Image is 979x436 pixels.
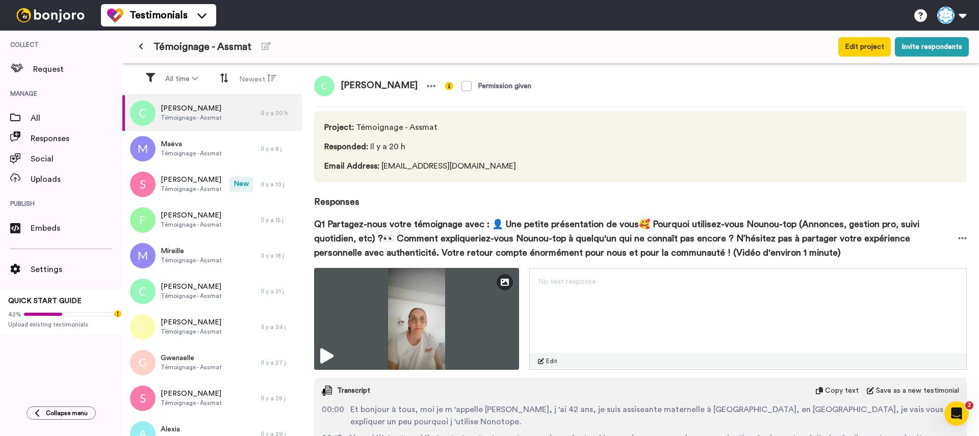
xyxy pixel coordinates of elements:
span: Copy text [825,386,859,396]
div: Il y a 8 j [261,145,297,153]
a: [PERSON_NAME]Témoignage - AssmatIl y a 28 j [122,380,302,416]
img: s.png [130,386,156,411]
img: transcript.svg [322,386,332,396]
img: g.png [130,350,156,375]
span: Témoignage - Assmat [161,399,222,407]
button: Newest [233,69,282,89]
img: m.png [130,136,156,161]
span: Témoignage - Assmat [161,256,222,264]
span: Gwenaelle [161,353,222,363]
div: Permission given [478,81,531,91]
span: Transcript [337,386,370,396]
span: 2 [965,401,973,410]
span: Edit [546,357,557,365]
span: [PERSON_NAME] [334,76,424,96]
div: Il y a 10 j [261,180,297,188]
span: QUICK START GUIDE [8,297,82,305]
img: c.png [130,279,156,304]
img: c.png [314,76,334,96]
a: [PERSON_NAME]Témoignage - AssmatIl y a 15 j [122,202,302,238]
div: Tooltip anchor [113,309,122,318]
span: Témoignage - Assmat [161,185,222,193]
span: New [229,177,253,192]
span: [PERSON_NAME] [161,103,222,114]
a: [PERSON_NAME]Témoignage - AssmatIl y a 24 j [122,309,302,345]
span: Social [31,153,122,165]
a: GwenaelleTémoignage - AssmatIl y a 27 j [122,345,302,380]
span: Témoignage - Assmat [153,40,251,54]
img: m.png [130,243,156,268]
button: Invite respondents [895,37,969,57]
a: MaëvaTémoignage - AssmatIl y a 8 j [122,131,302,167]
span: Request [33,63,122,75]
button: Edit project [838,37,891,57]
span: Témoignage - Assmat [161,328,222,336]
span: [EMAIL_ADDRESS][DOMAIN_NAME] [324,160,520,172]
img: f.png [130,207,156,233]
span: Settings [31,263,122,276]
span: Collapse menu [46,409,88,417]
span: [PERSON_NAME] [161,175,222,185]
div: Il y a 28 j [261,394,297,402]
span: Q1 Partagez-nous votre témoignage avec : 👤 Une petite présentation de vous🥰 Pourquoi utilisez-vou... [314,217,958,260]
button: All time [159,70,204,88]
span: [PERSON_NAME] [161,210,222,221]
span: Responses [314,182,967,209]
a: [PERSON_NAME]Témoignage - AssmatNewIl y a 10 j [122,167,302,202]
span: Maëva [161,139,222,149]
img: s.png [130,172,156,197]
span: 00:00 [322,403,344,428]
button: Collapse menu [27,406,96,420]
a: [PERSON_NAME]Témoignage - AssmatIl y a 21 j [122,274,302,309]
span: Et bonjour à tous, moi je m 'appelle [PERSON_NAME], j 'ai 42 ans, je suis assiseante maternelle à... [350,403,959,428]
div: Il y a 21 j [261,287,297,295]
span: Témoignage - Assmat [161,221,222,229]
img: tm-color.svg [107,7,123,23]
span: [PERSON_NAME] [161,282,222,292]
span: Email Address : [324,162,379,170]
img: 4afad995-8b27-4b34-bbbd-20562f11d6fa-thumbnail_full-1760014318.jpg [314,268,519,370]
span: Témoignage - Assmat [161,149,222,157]
span: Responded : [324,143,368,151]
span: Alexia [161,424,222,434]
img: info-yellow.svg [445,82,453,90]
span: No text response [538,278,596,285]
img: l.png [130,314,156,340]
span: [PERSON_NAME] [161,389,222,399]
div: Il y a 27 j [261,359,297,367]
span: Responses [31,132,122,145]
span: Témoignage - Assmat [324,121,520,133]
span: Testimonials [130,8,188,22]
span: Embeds [31,222,122,234]
span: [PERSON_NAME] [161,317,222,328]
span: Save as a new testimonial [876,386,959,396]
img: c.png [130,100,156,126]
span: Il y a 20 h [324,141,520,153]
span: Témoignage - Assmat [161,292,222,300]
span: All [31,112,122,124]
a: [PERSON_NAME]Témoignage - AssmatIl y a 20 h [122,95,302,131]
a: MireilleTémoignage - AssmatIl y a 18 j [122,238,302,274]
span: Uploads [31,173,122,185]
span: Mireille [161,246,222,256]
div: Il y a 18 j [261,252,297,260]
span: 42% [8,310,21,318]
span: Témoignage - Assmat [161,114,222,122]
img: bj-logo-header-white.svg [12,8,89,22]
iframe: Intercom live chat [944,401,969,426]
div: Il y a 20 h [261,109,297,117]
span: Project : [324,123,354,131]
span: Témoignage - Assmat [161,363,222,371]
div: Il y a 24 j [261,323,297,331]
span: Upload existing testimonials [8,320,114,329]
div: Il y a 15 j [261,216,297,224]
